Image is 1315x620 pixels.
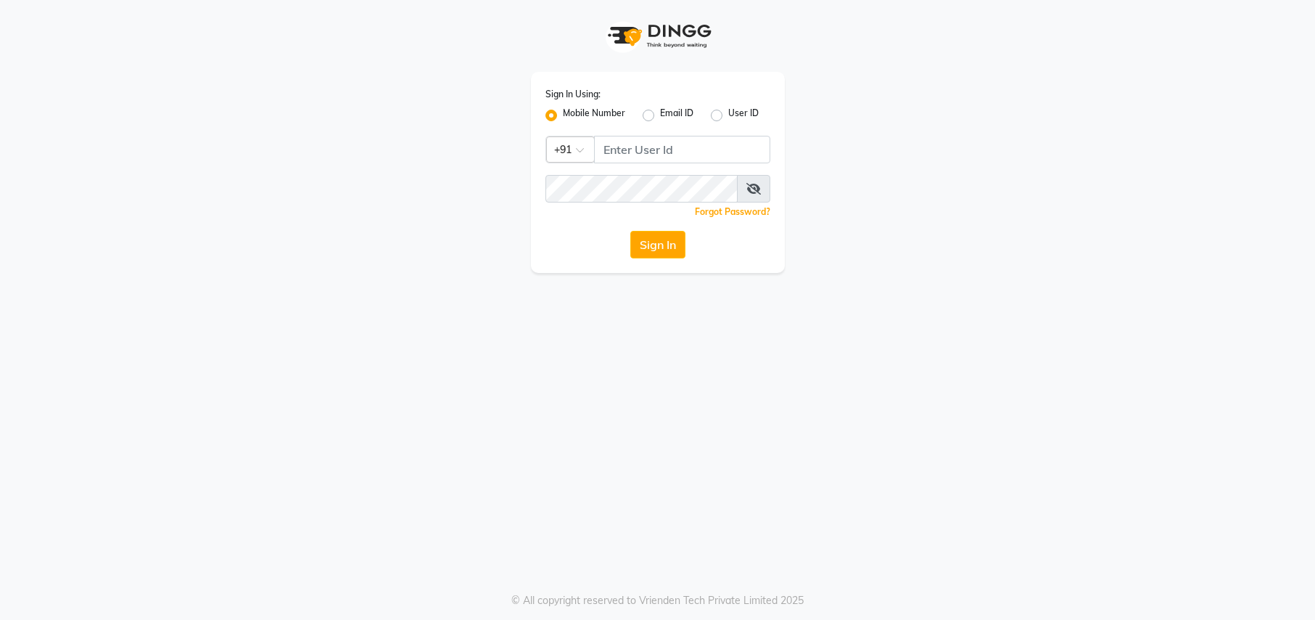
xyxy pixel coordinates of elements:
[660,107,693,124] label: Email ID
[600,15,716,57] img: logo1.svg
[728,107,759,124] label: User ID
[563,107,625,124] label: Mobile Number
[695,206,770,217] a: Forgot Password?
[594,136,770,163] input: Username
[630,231,685,258] button: Sign In
[545,175,738,203] input: Username
[545,88,601,101] label: Sign In Using:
